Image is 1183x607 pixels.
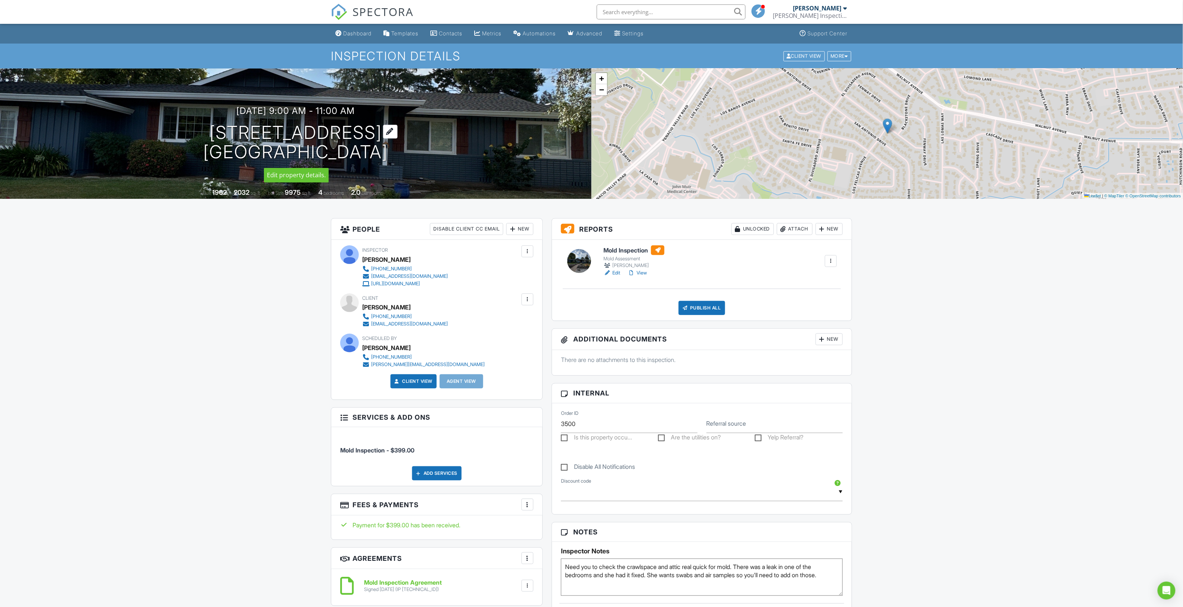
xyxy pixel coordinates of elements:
[362,336,397,341] span: Scheduled By
[340,433,533,460] li: Service: Mold Inspection
[561,434,632,443] label: Is this property occupied?
[362,320,448,328] a: [EMAIL_ADDRESS][DOMAIN_NAME]
[412,466,462,480] div: Add Services
[658,434,721,443] label: Are the utilities on?
[364,579,442,586] h6: Mold Inspection Agreement
[603,256,664,262] div: Mold Assessment
[362,265,448,273] a: [PHONE_NUMBER]
[353,4,414,19] span: SPECTORA
[371,362,485,368] div: [PERSON_NAME][EMAIL_ADDRESS][DOMAIN_NAME]
[380,27,421,41] a: Templates
[362,273,448,280] a: [EMAIL_ADDRESS][DOMAIN_NAME]
[371,321,448,327] div: [EMAIL_ADDRESS][DOMAIN_NAME]
[427,27,465,41] a: Contacts
[783,53,827,58] a: Client View
[599,74,604,83] span: +
[331,494,542,515] h3: Fees & Payments
[331,219,542,240] h3: People
[362,247,388,253] span: Inspector
[561,410,578,417] label: Order ID
[362,302,411,313] div: [PERSON_NAME]
[302,190,311,196] span: sq.ft.
[731,223,774,235] div: Unlocked
[603,269,620,277] a: Edit
[1126,194,1181,198] a: © OpenStreetMap contributors
[323,190,344,196] span: bedrooms
[628,269,647,277] a: View
[331,4,347,20] img: The Best Home Inspection Software - Spectora
[1158,582,1176,600] div: Open Intercom Messenger
[707,419,746,428] label: Referral source
[362,313,448,320] a: [PHONE_NUMBER]
[552,522,852,542] h3: Notes
[471,27,504,41] a: Metrics
[331,10,414,26] a: SPECTORA
[362,361,485,368] a: [PERSON_NAME][EMAIL_ADDRESS][DOMAIN_NAME]
[1102,194,1103,198] span: |
[599,85,604,94] span: −
[362,280,448,287] a: [URL][DOMAIN_NAME]
[816,223,843,235] div: New
[510,27,559,41] a: Automations (Basic)
[371,281,420,287] div: [URL][DOMAIN_NAME]
[793,4,842,12] div: [PERSON_NAME]
[611,27,647,41] a: Settings
[883,118,892,134] img: Marker
[364,579,442,592] a: Mold Inspection Agreement Signed [DATE] (IP [TECHNICAL_ID])
[361,190,383,196] span: bathrooms
[234,188,249,196] div: 2032
[597,4,746,19] input: Search everything...
[318,188,322,196] div: 4
[808,30,848,36] div: Support Center
[784,51,825,61] div: Client View
[203,190,211,196] span: Built
[362,353,485,361] a: [PHONE_NUMBER]
[362,295,378,301] span: Client
[603,262,664,269] div: [PERSON_NAME]
[393,378,433,385] a: Client View
[332,27,374,41] a: Dashboard
[364,587,442,592] div: Signed [DATE] (IP [TECHNICAL_ID])
[797,27,851,41] a: Support Center
[561,559,843,596] textarea: Need you to check the crawlspace and attic real quick for mold. There was a leak in one of the be...
[777,223,813,235] div: Attach
[340,521,533,529] div: Payment for $399.00 has been received.
[552,329,852,350] h3: Additional Documents
[576,30,602,36] div: Advanced
[561,356,843,364] p: There are no attachments to this inspection.
[523,30,556,36] div: Automations
[362,254,411,265] div: [PERSON_NAME]
[1084,194,1101,198] a: Leaflet
[331,548,542,569] h3: Agreements
[561,478,591,484] label: Discount code
[351,188,360,196] div: 2.0
[603,245,664,269] a: Mold Inspection Mold Assessment [PERSON_NAME]
[331,50,852,63] h1: Inspection Details
[251,190,261,196] span: sq. ft.
[268,190,284,196] span: Lot Size
[430,223,503,235] div: Disable Client CC Email
[204,123,388,162] h1: [STREET_ADDRESS] [GEOGRAPHIC_DATA]
[596,73,607,84] a: Zoom in
[331,408,542,427] h3: Services & Add ons
[561,547,843,555] h5: Inspector Notes
[773,12,847,19] div: Ramey's Inspection Services LLC
[755,434,804,443] label: Yelp Referral?
[506,223,533,235] div: New
[285,188,301,196] div: 9975
[371,354,412,360] div: [PHONE_NUMBER]
[679,301,725,315] div: Publish All
[391,30,418,36] div: Templates
[371,273,448,279] div: [EMAIL_ADDRESS][DOMAIN_NAME]
[565,27,605,41] a: Advanced
[622,30,644,36] div: Settings
[603,245,664,255] h6: Mold Inspection
[343,30,372,36] div: Dashboard
[1104,194,1125,198] a: © MapTiler
[816,333,843,345] div: New
[212,188,227,196] div: 1962
[439,30,462,36] div: Contacts
[552,219,852,240] h3: Reports
[362,342,411,353] div: [PERSON_NAME]
[561,463,635,473] label: Disable All Notifications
